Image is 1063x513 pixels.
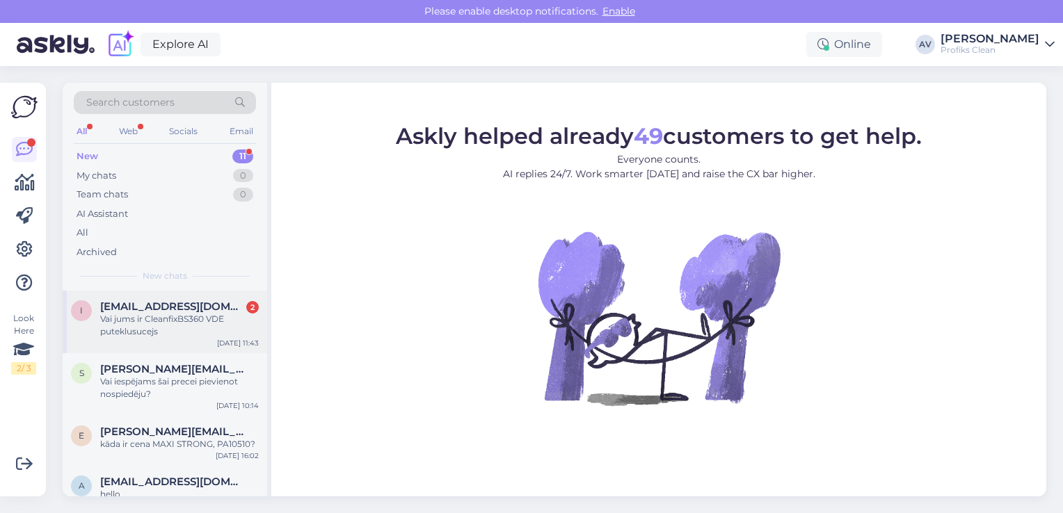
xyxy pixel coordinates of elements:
[100,438,259,450] div: kāda ir cena MAXI STRONG, PA10510?
[941,33,1055,56] a: [PERSON_NAME]Profiks Clean
[246,301,259,313] div: 2
[80,305,83,316] span: i
[100,425,245,438] span: einars.eltermanis@akorda.lv
[233,169,253,183] div: 0
[227,122,256,140] div: Email
[74,122,90,140] div: All
[634,122,663,149] b: 49
[143,270,187,282] span: New chats
[100,313,259,338] div: Vai jums ir CleanfixBS360 VDE puteklusucejs
[166,122,200,140] div: Socials
[216,450,259,461] div: [DATE] 16:02
[77,169,116,183] div: My chats
[77,188,128,202] div: Team chats
[598,5,639,17] span: Enable
[217,338,259,348] div: [DATE] 11:43
[806,32,882,57] div: Online
[77,149,98,163] div: New
[396,152,922,181] p: Everyone counts. AI replies 24/7. Work smarter [DATE] and raise the CX bar higher.
[79,368,84,378] span: s
[79,480,85,491] span: a
[11,94,38,120] img: Askly Logo
[100,475,245,488] span: alzahraassh@gmail.com
[86,95,175,110] span: Search customers
[100,300,245,313] span: ivetavaltere@tvnet.lv
[77,245,117,259] div: Archived
[100,363,245,375] span: sandra.grape@hestio.lv
[100,488,259,500] div: hello
[396,122,922,149] span: Askly helped already customers to get help.
[79,430,84,441] span: e
[141,33,221,56] a: Explore AI
[232,149,253,163] div: 11
[233,188,253,202] div: 0
[11,312,36,375] div: Look Here
[100,375,259,400] div: Vai iespējams šai precei pievienot nospiedēju?
[916,35,935,54] div: AV
[216,400,259,411] div: [DATE] 10:14
[106,30,135,59] img: explore-ai
[941,33,1039,44] div: [PERSON_NAME]
[941,44,1039,56] div: Profiks Clean
[11,362,36,375] div: 2 / 3
[77,207,128,221] div: AI Assistant
[77,226,88,240] div: All
[116,122,141,140] div: Web
[534,193,784,443] img: No Chat active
